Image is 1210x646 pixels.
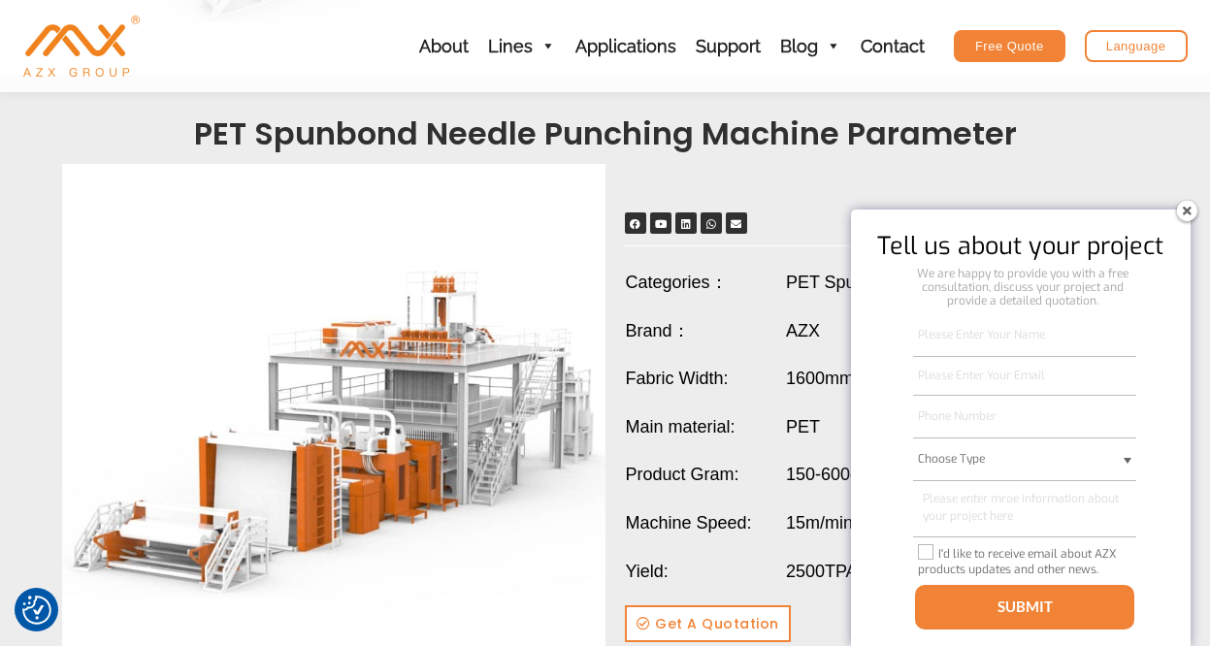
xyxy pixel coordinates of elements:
span: 2500TPA [786,548,858,596]
span: AZX [786,307,820,355]
span: 1600mm/2400mm/3200mm/4800mm [786,355,1072,403]
span: 15m/min [786,500,853,547]
img: Revisit consent button [22,596,51,625]
a: Free Quote [954,30,1065,62]
span: get a quotation [655,617,779,630]
a: Language [1085,30,1188,62]
span: PET [786,404,820,451]
span: Product Gram: [626,451,739,499]
h3: PET Spunbond Needle Punching Machine Parameter [62,113,1149,154]
button: Consent Preferences [22,596,51,625]
span: Yield: [626,548,669,596]
span: Machine Speed: [626,500,752,547]
a: get a quotation [625,605,791,642]
span: Main material: [626,404,736,451]
span: 150-600g/㎡ [786,451,882,499]
span: Brand： [626,307,690,355]
span: Fabric Width: [626,355,729,403]
a: AZX Nonwoven Machine [23,36,140,54]
span: PET Spunbond Needle Punching [786,259,1042,307]
span: Categories： [626,259,728,307]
